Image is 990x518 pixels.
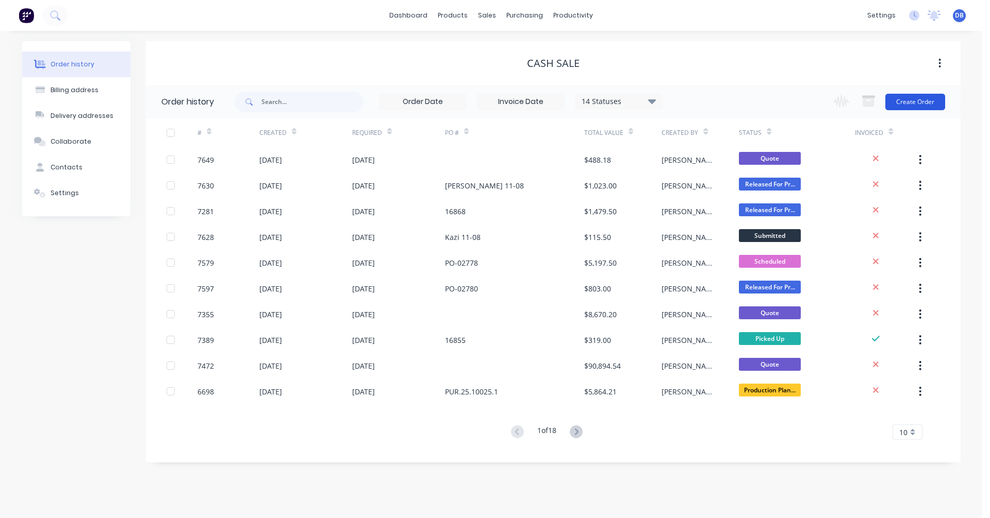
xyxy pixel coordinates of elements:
[51,137,91,146] div: Collaborate
[259,128,287,137] div: Created
[51,111,113,120] div: Delivery addresses
[197,283,214,294] div: 7597
[739,255,801,268] span: Scheduled
[662,180,718,191] div: [PERSON_NAME]
[161,96,214,108] div: Order history
[259,180,282,191] div: [DATE]
[51,163,82,172] div: Contacts
[662,118,739,147] div: Created By
[445,386,498,397] div: PUR.25.10025.1
[352,232,375,243] div: [DATE]
[379,94,466,110] input: Order Date
[51,85,98,95] div: Billing address
[197,128,202,137] div: #
[584,335,611,346] div: $319.00
[445,180,524,191] div: [PERSON_NAME] 11-08
[259,283,282,294] div: [DATE]
[855,118,917,147] div: Invoiced
[501,8,548,23] div: purchasing
[197,180,214,191] div: 7630
[197,154,214,165] div: 7649
[259,309,282,320] div: [DATE]
[584,180,617,191] div: $1,023.00
[662,128,698,137] div: Created By
[22,51,130,77] button: Order history
[584,309,617,320] div: $8,670.20
[259,118,352,147] div: Created
[445,232,481,243] div: Kazi 11-08
[197,257,214,268] div: 7579
[955,11,964,20] span: DB
[261,92,364,112] input: Search...
[352,386,375,397] div: [DATE]
[862,8,901,23] div: settings
[584,283,611,294] div: $803.00
[662,309,718,320] div: [PERSON_NAME]
[739,178,801,191] span: Released For Pr...
[259,386,282,397] div: [DATE]
[662,386,718,397] div: [PERSON_NAME]
[352,154,375,165] div: [DATE]
[662,335,718,346] div: [PERSON_NAME]
[739,281,801,293] span: Released For Pr...
[584,232,611,243] div: $115.50
[352,335,375,346] div: [DATE]
[259,206,282,217] div: [DATE]
[352,309,375,320] div: [DATE]
[197,232,214,243] div: 7628
[352,283,375,294] div: [DATE]
[584,118,662,147] div: Total Value
[445,128,459,137] div: PO #
[197,309,214,320] div: 7355
[197,118,259,147] div: #
[352,206,375,217] div: [DATE]
[739,229,801,242] span: Submitted
[259,257,282,268] div: [DATE]
[352,180,375,191] div: [DATE]
[739,203,801,216] span: Released For Pr...
[352,128,382,137] div: Required
[739,128,762,137] div: Status
[22,77,130,103] button: Billing address
[197,335,214,346] div: 7389
[584,386,617,397] div: $5,864.21
[197,386,214,397] div: 6698
[584,206,617,217] div: $1,479.50
[19,8,34,23] img: Factory
[445,257,478,268] div: PO-02778
[445,283,478,294] div: PO-02780
[433,8,473,23] div: products
[259,360,282,371] div: [DATE]
[662,283,718,294] div: [PERSON_NAME]
[259,232,282,243] div: [DATE]
[445,118,584,147] div: PO #
[739,384,801,396] span: Production Plan...
[352,118,445,147] div: Required
[739,152,801,165] span: Quote
[197,206,214,217] div: 7281
[473,8,501,23] div: sales
[662,206,718,217] div: [PERSON_NAME]
[445,335,466,346] div: 16855
[197,360,214,371] div: 7472
[384,8,433,23] a: dashboard
[477,94,564,110] input: Invoice Date
[739,358,801,371] span: Quote
[885,94,945,110] button: Create Order
[575,96,662,107] div: 14 Statuses
[22,180,130,206] button: Settings
[662,257,718,268] div: [PERSON_NAME]
[259,335,282,346] div: [DATE]
[527,57,580,70] div: Cash Sale
[899,427,907,438] span: 10
[537,425,556,440] div: 1 of 18
[855,128,883,137] div: Invoiced
[739,118,855,147] div: Status
[22,129,130,154] button: Collaborate
[548,8,598,23] div: productivity
[739,332,801,345] span: Picked Up
[259,154,282,165] div: [DATE]
[51,188,79,198] div: Settings
[662,232,718,243] div: [PERSON_NAME]
[584,360,621,371] div: $90,894.54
